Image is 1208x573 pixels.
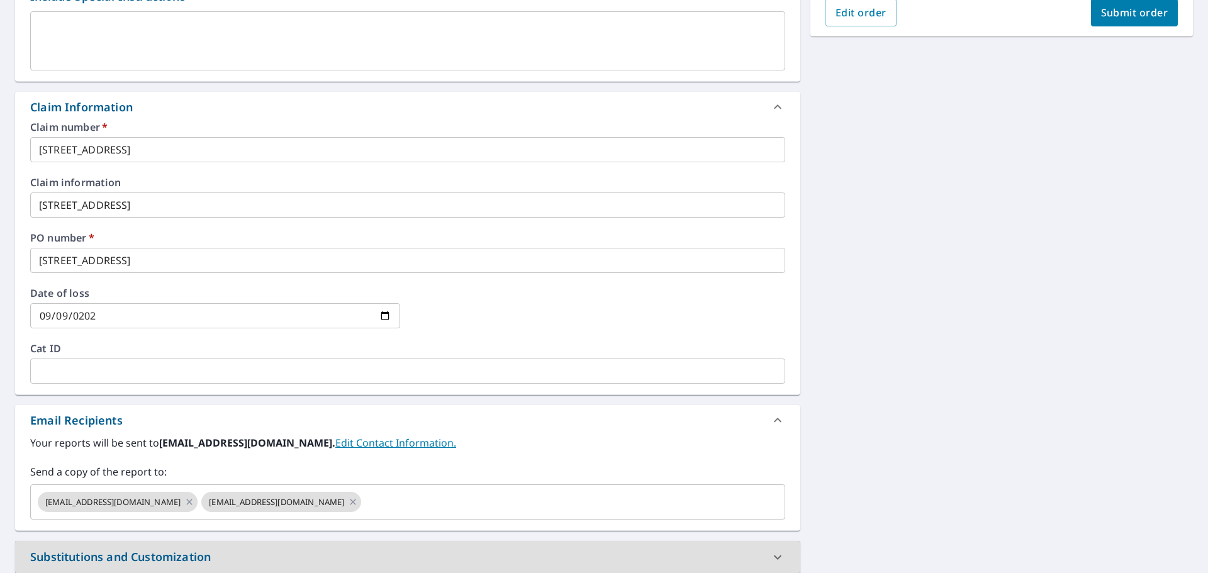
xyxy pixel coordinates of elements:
div: Email Recipients [15,405,800,435]
b: [EMAIL_ADDRESS][DOMAIN_NAME]. [159,436,335,450]
label: Claim number [30,122,785,132]
span: [EMAIL_ADDRESS][DOMAIN_NAME] [38,496,188,508]
div: [EMAIL_ADDRESS][DOMAIN_NAME] [38,492,198,512]
label: Cat ID [30,343,785,353]
label: Claim information [30,177,785,187]
span: Submit order [1101,6,1168,19]
div: Substitutions and Customization [15,541,800,573]
label: PO number [30,233,785,243]
a: EditContactInfo [335,436,456,450]
label: Send a copy of the report to: [30,464,785,479]
label: Your reports will be sent to [30,435,785,450]
div: Claim Information [15,92,800,122]
span: Edit order [836,6,886,19]
span: [EMAIL_ADDRESS][DOMAIN_NAME] [201,496,352,508]
label: Date of loss [30,288,400,298]
div: Claim Information [30,99,133,116]
div: Substitutions and Customization [30,548,211,565]
div: [EMAIL_ADDRESS][DOMAIN_NAME] [201,492,361,512]
div: Email Recipients [30,412,123,429]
